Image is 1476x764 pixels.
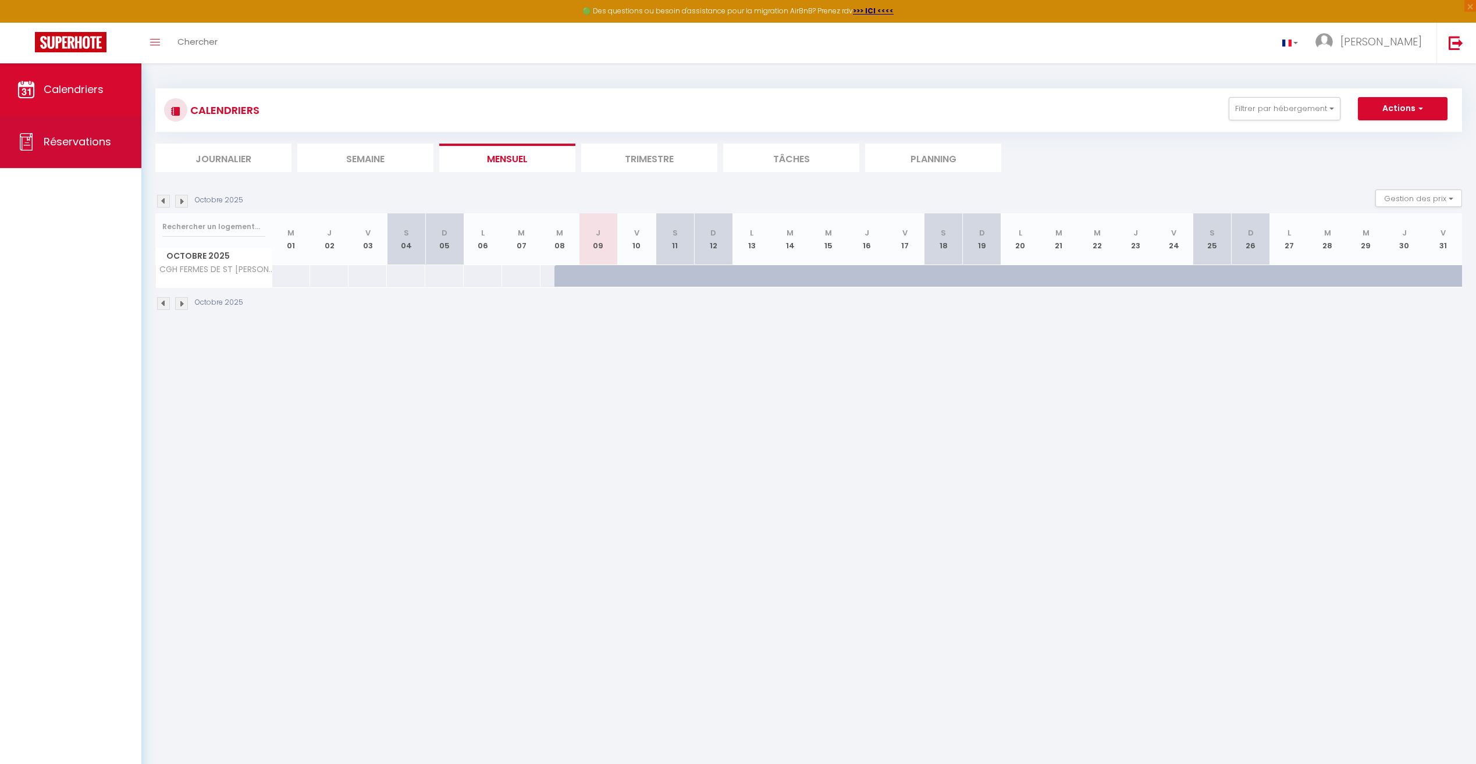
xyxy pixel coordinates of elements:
[1232,213,1270,265] th: 26
[787,227,794,238] abbr: M
[365,227,371,238] abbr: V
[596,227,600,238] abbr: J
[327,227,332,238] abbr: J
[425,213,464,265] th: 05
[464,213,502,265] th: 06
[155,144,291,172] li: Journalier
[442,227,447,238] abbr: D
[848,213,886,265] th: 16
[1040,213,1078,265] th: 21
[1324,227,1331,238] abbr: M
[195,297,243,308] p: Octobre 2025
[1229,97,1340,120] button: Filtrer par hébergement
[1055,227,1062,238] abbr: M
[158,265,274,274] span: CGH FERMES DE ST [PERSON_NAME] C9 - [PERSON_NAME]
[1449,35,1463,50] img: logout
[1315,33,1333,51] img: ...
[902,227,908,238] abbr: V
[963,213,1001,265] th: 19
[809,213,848,265] th: 15
[518,227,525,238] abbr: M
[1193,213,1232,265] th: 25
[941,227,946,238] abbr: S
[1375,190,1462,207] button: Gestion des prix
[1402,227,1407,238] abbr: J
[750,227,753,238] abbr: L
[1308,213,1347,265] th: 28
[865,144,1001,172] li: Planning
[1094,227,1101,238] abbr: M
[732,213,771,265] th: 13
[297,144,433,172] li: Semaine
[694,213,732,265] th: 12
[634,227,639,238] abbr: V
[886,213,924,265] th: 17
[348,213,387,265] th: 03
[1133,227,1138,238] abbr: J
[387,213,425,265] th: 04
[1171,227,1176,238] abbr: V
[673,227,678,238] abbr: S
[310,213,348,265] th: 02
[579,213,617,265] th: 09
[272,213,311,265] th: 01
[710,227,716,238] abbr: D
[924,213,963,265] th: 18
[502,213,540,265] th: 07
[825,227,832,238] abbr: M
[723,144,859,172] li: Tâches
[1001,213,1040,265] th: 20
[1116,213,1155,265] th: 23
[865,227,869,238] abbr: J
[1270,213,1308,265] th: 27
[35,32,106,52] img: Super Booking
[44,82,104,97] span: Calendriers
[1441,227,1446,238] abbr: V
[1210,227,1215,238] abbr: S
[404,227,409,238] abbr: S
[979,227,985,238] abbr: D
[187,97,259,123] h3: CALENDRIERS
[1358,97,1447,120] button: Actions
[177,35,218,48] span: Chercher
[1363,227,1370,238] abbr: M
[771,213,809,265] th: 14
[540,213,579,265] th: 08
[162,216,265,237] input: Rechercher un logement...
[656,213,694,265] th: 11
[1340,34,1422,49] span: [PERSON_NAME]
[556,227,563,238] abbr: M
[169,23,226,63] a: Chercher
[1385,213,1424,265] th: 30
[1347,213,1385,265] th: 29
[481,227,485,238] abbr: L
[1155,213,1193,265] th: 24
[1078,213,1116,265] th: 22
[156,248,272,265] span: Octobre 2025
[1424,213,1462,265] th: 31
[44,134,111,149] span: Réservations
[853,6,894,16] a: >>> ICI <<<<
[1248,227,1254,238] abbr: D
[439,144,575,172] li: Mensuel
[195,195,243,206] p: Octobre 2025
[617,213,656,265] th: 10
[287,227,294,238] abbr: M
[581,144,717,172] li: Trimestre
[1019,227,1022,238] abbr: L
[1288,227,1291,238] abbr: L
[1307,23,1436,63] a: ... [PERSON_NAME]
